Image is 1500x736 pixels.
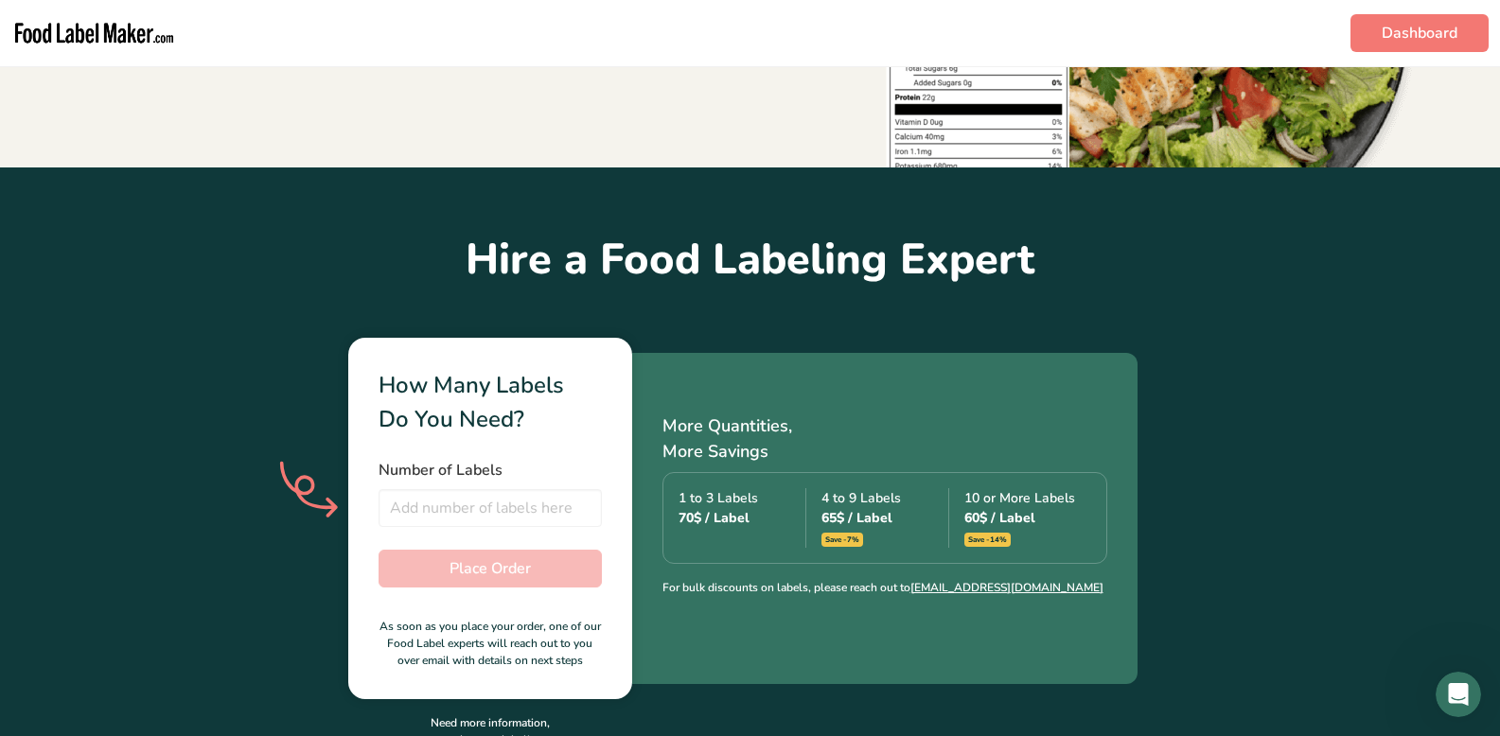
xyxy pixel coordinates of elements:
span: ok thanks [84,300,149,315]
p: More Quantities, More Savings [662,413,1107,464]
iframe: Intercom live chat [1436,672,1481,717]
span: Help [250,609,280,622]
div: Recent message [39,271,340,290]
div: Profile image for Ranaok thanks[PERSON_NAME]•[DATE] [20,283,359,353]
span: Place Order [450,557,531,580]
img: Profile image for Rana [39,299,77,337]
img: Food Label Maker [11,8,177,59]
div: 70$ / Label [679,508,805,528]
div: 65$ / Label [821,508,948,528]
div: 10 or More Labels [964,488,1091,548]
p: Hi [PERSON_NAME] 👋 [38,134,341,199]
div: 4 to 9 Labels [821,488,949,548]
div: How Subscription Upgrades Work on [DOMAIN_NAME] [27,514,351,569]
img: logo [38,43,165,60]
div: Hire an Expert Services [27,479,351,514]
input: Add number of labels here [379,489,602,527]
img: Profile image for Rachelle [203,30,240,68]
span: Save -14% [964,533,1011,547]
a: [EMAIL_ADDRESS][DOMAIN_NAME] [910,580,1103,595]
span: Number of Labels [379,460,503,481]
p: For bulk discounts on labels, please reach out to [662,579,1107,596]
button: Help [227,562,303,638]
div: 1 to 3 Labels [679,488,806,548]
div: [PERSON_NAME] [84,318,194,338]
div: Close [326,30,360,64]
span: Search for help [39,443,153,463]
div: How Subscription Upgrades Work on [DOMAIN_NAME] [39,521,317,561]
img: Profile image for Rana [274,30,312,68]
div: 60$ / Label [964,508,1091,528]
div: Hire an Expert Services [39,486,317,506]
button: Search for help [27,433,351,471]
div: Recent messageProfile image for Ranaok thanks[PERSON_NAME]•[DATE] [19,254,360,354]
span: Save -7% [821,533,863,547]
span: Messages [81,609,147,622]
div: How Many Labels Do You Need? [379,368,602,436]
img: Profile image for Reem [238,30,276,68]
p: As soon as you place your order, one of our Food Label experts will reach out to you over email w... [379,618,602,669]
button: News [303,562,379,638]
span: Tickets [167,609,213,622]
p: How can we help? [38,199,341,231]
div: Send us a message [19,363,360,415]
span: Home [16,609,59,622]
button: Tickets [151,562,227,638]
span: News [323,609,359,622]
button: Place Order [379,550,602,587]
a: Dashboard [1350,14,1489,52]
div: • [DATE] [198,318,251,338]
div: Send us a message [39,379,316,399]
button: Messages [76,562,151,638]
